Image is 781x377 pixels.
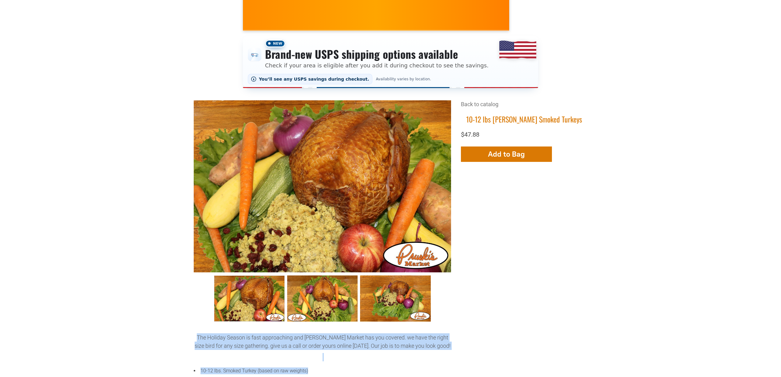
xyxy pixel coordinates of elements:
a: 10-12 lbs Pruski&#39;s Smoked Turkeys 003 2 [360,275,431,322]
div: Breadcrumbs [461,100,587,114]
img: 10-12 lbs Pruski's Smoked Turkeys [194,100,451,272]
span: [PERSON_NAME] MARKET [495,12,616,22]
a: 10-12 lbs Pruski&#39;s Smoked Turkeys 0 [214,275,285,322]
span: You’ll see any USPS savings during checkout. [259,77,369,82]
a: Back to catalog [461,101,498,107]
span: Availability varies by location. [375,77,432,81]
button: Add to Bag [461,146,552,162]
span: Add to Bag [488,150,525,158]
li: 10-12 lbs. Smoked Turkey (based on raw weights) [194,367,451,374]
span: New [265,40,285,47]
p: The Holiday Season is fast approaching and [PERSON_NAME] Market has you covered. we have the righ... [194,333,451,350]
h1: 10-12 lbs [PERSON_NAME] Smoked Turkeys [461,114,587,124]
h3: Brand-new USPS shipping options available [265,47,489,61]
p: Check if your area is eligible after you add it during checkout to see the savings. [265,61,489,70]
span: $47.88 [461,131,479,138]
a: 10-12 lbs Pruski&#39;s Smoked Turkeys 002 1 [287,275,358,322]
div: Shipping options announcement [243,36,538,88]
